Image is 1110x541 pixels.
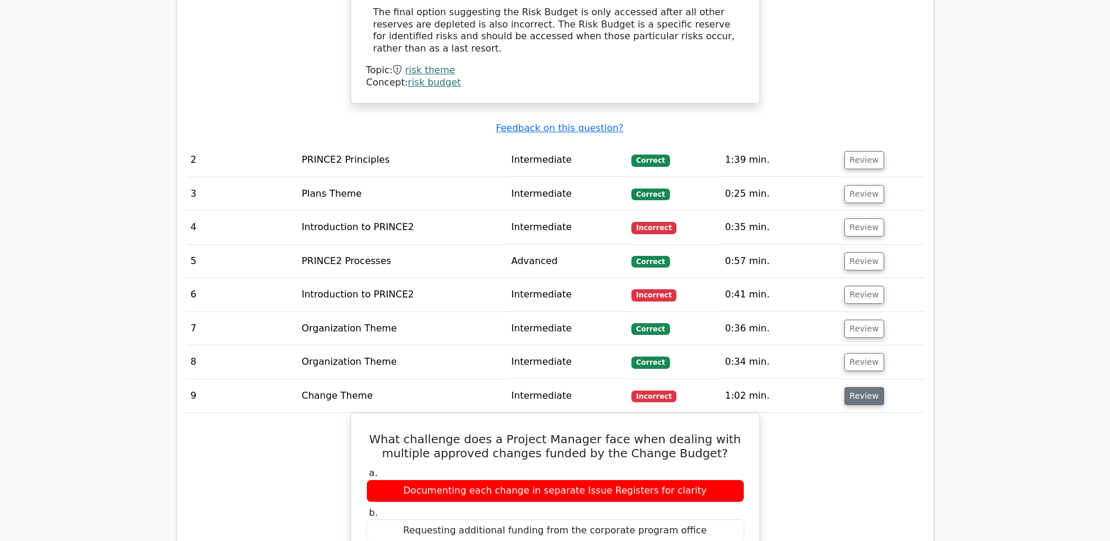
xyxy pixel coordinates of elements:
[844,387,884,405] button: Review
[186,177,297,211] td: 3
[507,245,627,278] td: Advanced
[844,353,884,371] button: Review
[186,312,297,345] td: 7
[186,345,297,379] td: 8
[405,64,455,76] a: risk theme
[631,155,669,166] span: Correct
[186,379,297,413] td: 9
[844,185,884,203] button: Review
[366,64,744,77] div: Topic:
[297,312,506,345] td: Organization Theme
[297,345,506,379] td: Organization Theme
[507,345,627,379] td: Intermediate
[366,77,744,89] div: Concept:
[507,379,627,413] td: Intermediate
[408,77,461,88] a: risk budget
[631,189,669,200] span: Correct
[844,218,884,237] button: Review
[631,357,669,368] span: Correct
[297,379,506,413] td: Change Theme
[844,286,884,304] button: Review
[186,143,297,177] td: 2
[369,467,378,478] span: a.
[844,320,884,338] button: Review
[365,432,745,460] h5: What challenge does a Project Manager face when dealing with multiple approved changes funded by ...
[844,151,884,169] button: Review
[507,278,627,311] td: Intermediate
[507,143,627,177] td: Intermediate
[720,345,840,379] td: 0:34 min.
[720,211,840,244] td: 0:35 min.
[631,256,669,268] span: Correct
[366,480,744,502] div: Documenting each change in separate Issue Registers for clarity
[369,507,378,518] span: b.
[720,379,840,413] td: 1:02 min.
[720,143,840,177] td: 1:39 min.
[720,278,840,311] td: 0:41 min.
[631,289,676,301] span: Incorrect
[496,122,623,133] a: Feedback on this question?
[186,211,297,244] td: 4
[186,278,297,311] td: 6
[720,177,840,211] td: 0:25 min.
[507,177,627,211] td: Intermediate
[186,245,297,278] td: 5
[507,211,627,244] td: Intermediate
[631,391,676,402] span: Incorrect
[720,245,840,278] td: 0:57 min.
[631,323,669,335] span: Correct
[844,252,884,270] button: Review
[507,312,627,345] td: Intermediate
[720,312,840,345] td: 0:36 min.
[297,278,506,311] td: Introduction to PRINCE2
[297,211,506,244] td: Introduction to PRINCE2
[297,245,506,278] td: PRINCE2 Processes
[297,143,506,177] td: PRINCE2 Principles
[297,177,506,211] td: Plans Theme
[631,222,676,234] span: Incorrect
